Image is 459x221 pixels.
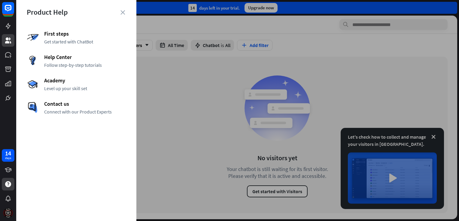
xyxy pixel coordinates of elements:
button: Open LiveChat chat widget [5,2,23,20]
span: Help Center [44,54,126,60]
span: Get started with ChatBot [44,39,126,45]
span: Follow step-by-step tutorials [44,62,126,68]
i: close [120,10,125,15]
a: 14 days [2,149,14,162]
span: Connect with our Product Experts [44,109,126,115]
span: Contact us [44,100,126,107]
div: days [5,156,11,160]
span: Academy [44,77,126,84]
span: Level up your skill set [44,85,126,91]
div: Product Help [27,7,126,17]
span: First steps [44,30,126,37]
div: 14 [5,151,11,156]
